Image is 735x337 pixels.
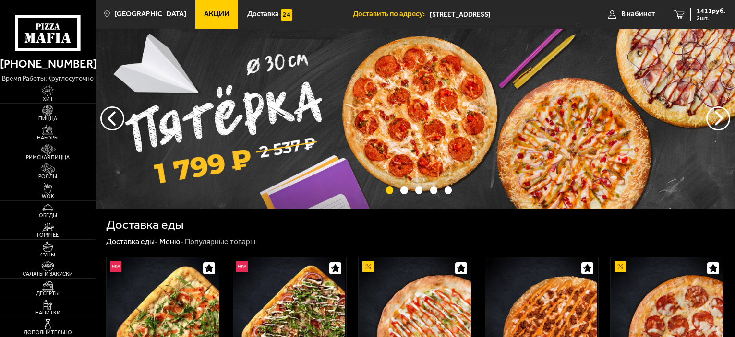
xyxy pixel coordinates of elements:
[281,9,292,21] img: 15daf4d41897b9f0e9f617042186c801.svg
[415,186,422,194] button: точки переключения
[185,237,255,247] div: Популярные товары
[615,261,626,272] img: Акционный
[706,106,730,130] button: предыдущий
[106,219,183,231] h1: Доставка еды
[386,186,393,194] button: точки переключения
[430,186,437,194] button: точки переключения
[236,261,248,272] img: Новинка
[697,15,725,21] span: 2 шт.
[353,11,430,18] span: Доставить по адресу:
[110,261,122,272] img: Новинка
[100,106,124,130] button: следующий
[106,237,158,246] a: Доставка еды-
[400,186,408,194] button: точки переключения
[159,237,183,246] a: Меню-
[362,261,374,272] img: Акционный
[114,11,186,18] span: [GEOGRAPHIC_DATA]
[621,11,655,18] span: В кабинет
[430,6,577,23] span: проспект Будённого, 19к2
[204,11,229,18] span: Акции
[697,8,725,14] span: 1411 руб.
[247,11,279,18] span: Доставка
[445,186,452,194] button: точки переключения
[430,6,577,23] input: Ваш адрес доставки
